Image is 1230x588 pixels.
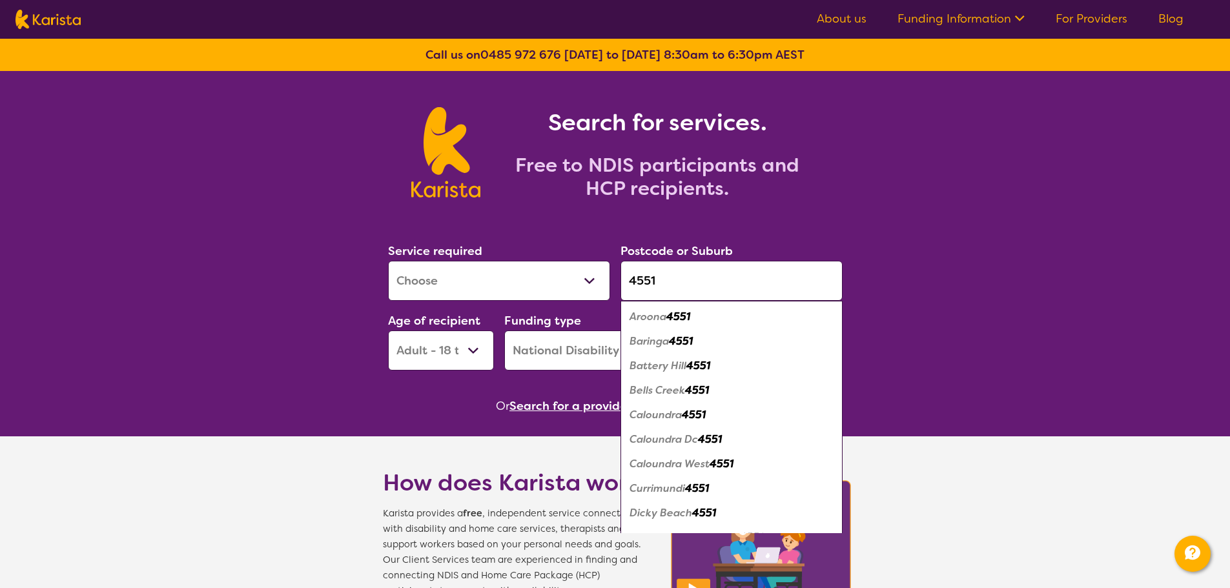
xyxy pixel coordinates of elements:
[630,432,698,446] em: Caloundra Dc
[627,525,836,550] div: Golden Beach 4551
[897,11,1025,26] a: Funding Information
[682,408,706,421] em: 4551
[627,378,836,403] div: Bells Creek 4551
[685,383,709,397] em: 4551
[686,359,710,372] em: 4551
[388,243,482,259] label: Service required
[669,334,693,348] em: 4551
[1174,536,1211,572] button: Channel Menu
[627,501,836,525] div: Dicky Beach 4551
[630,383,685,397] em: Bells Creek
[411,107,480,198] img: Karista logo
[630,531,739,544] em: [GEOGRAPHIC_DATA]
[463,507,482,520] b: free
[627,329,836,354] div: Baringa 4551
[627,354,836,378] div: Battery Hill 4551
[627,305,836,329] div: Aroona 4551
[504,313,581,329] label: Funding type
[685,482,709,495] em: 4551
[692,506,716,520] em: 4551
[1056,11,1127,26] a: For Providers
[710,457,733,471] em: 4551
[509,396,734,416] button: Search for a provider to leave a review
[627,403,836,427] div: Caloundra 4551
[496,154,819,200] h2: Free to NDIS participants and HCP recipients.
[630,359,686,372] em: Battery Hill
[630,310,666,323] em: Aroona
[630,408,682,421] em: Caloundra
[627,452,836,476] div: Caloundra West 4551
[388,313,480,329] label: Age of recipient
[627,427,836,452] div: Caloundra Dc 4551
[630,334,669,348] em: Baringa
[1158,11,1184,26] a: Blog
[480,47,561,63] a: 0485 972 676
[627,476,836,501] div: Currimundi 4551
[620,243,733,259] label: Postcode or Suburb
[496,396,509,416] span: Or
[666,310,690,323] em: 4551
[383,467,654,498] h1: How does Karista work?
[817,11,866,26] a: About us
[630,482,685,495] em: Currimundi
[425,47,805,63] b: Call us on [DATE] to [DATE] 8:30am to 6:30pm AEST
[739,531,763,544] em: 4551
[620,261,843,301] input: Type
[15,10,81,29] img: Karista logo
[496,107,819,138] h1: Search for services.
[630,506,692,520] em: Dicky Beach
[630,457,710,471] em: Caloundra West
[698,432,722,446] em: 4551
